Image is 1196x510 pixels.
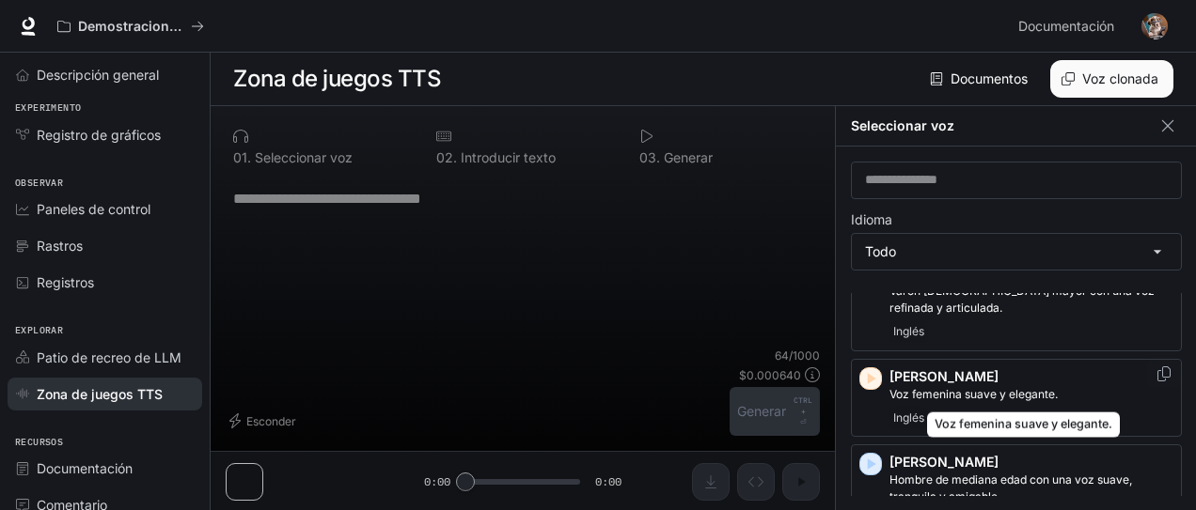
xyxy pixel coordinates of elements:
font: Inglés [893,410,924,425]
font: Varón [DEMOGRAPHIC_DATA] mayor con una voz refinada y articulada. [889,284,1155,315]
button: Copiar ID de voz [1155,366,1173,381]
a: Registros [8,266,202,299]
font: Zona de juegos TTS [233,65,441,92]
font: Rastros [37,238,83,254]
font: Demostraciones de IA en el mundo [78,18,306,34]
a: Zona de juegos TTS [8,378,202,410]
font: Explorar [15,324,63,336]
font: Voz clonada [1082,70,1158,86]
a: Documentación [1011,8,1128,45]
a: Descripción general [8,58,202,91]
font: Recursos [15,436,63,448]
p: Voz femenina suave y elegante. [889,386,1173,403]
font: Documentación [1018,18,1114,34]
button: Avatar de usuario [1136,8,1173,45]
a: Patio de recreo de LLM [8,341,202,374]
button: Esconder [226,406,304,436]
p: Varón británico mayor con una voz refinada y articulada. [889,283,1173,317]
font: [PERSON_NAME] [889,454,999,470]
font: Generar [664,149,713,165]
p: Hombre de mediana edad con una voz suave, tranquila y amigable. [889,471,1173,505]
font: 3 [648,149,656,165]
font: Patio de recreo de LLM [37,349,181,365]
font: . [247,149,251,165]
font: [PERSON_NAME] [889,368,999,384]
font: Todo [865,243,896,259]
font: Hombre de mediana edad con una voz suave, tranquila y amigable. [889,472,1132,503]
font: Documentación [37,460,133,476]
font: Paneles de control [37,201,150,217]
font: Experimento [15,101,81,114]
font: Voz femenina suave y elegante. [889,387,1058,401]
img: Avatar de usuario [1141,13,1168,39]
font: 0 [233,149,242,165]
button: Todos los espacios de trabajo [49,8,212,45]
font: 2 [445,149,453,165]
a: Paneles de control [8,193,202,225]
font: Seleccionar voz [255,149,353,165]
font: Idioma [851,211,892,227]
font: Registro de gráficos [37,127,161,143]
font: Esconder [246,414,296,428]
font: 0 [436,149,445,165]
font: Documentos [951,70,1028,86]
font: Introducir texto [461,149,556,165]
a: Rastros [8,229,202,262]
a: Documentación [8,452,202,485]
font: Zona de juegos TTS [37,386,163,402]
font: Inglés [893,324,924,338]
font: 1 [242,149,247,165]
font: 0 [639,149,648,165]
font: Voz femenina suave y elegante. [935,417,1112,431]
div: Todo [852,234,1181,270]
a: Registro de gráficos [8,118,202,151]
font: . [453,149,457,165]
font: . [656,149,660,165]
font: Descripción general [37,67,159,83]
font: Registros [37,274,94,290]
button: Voz clonada [1050,60,1173,98]
font: Observar [15,177,63,189]
a: Documentos [926,60,1035,98]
